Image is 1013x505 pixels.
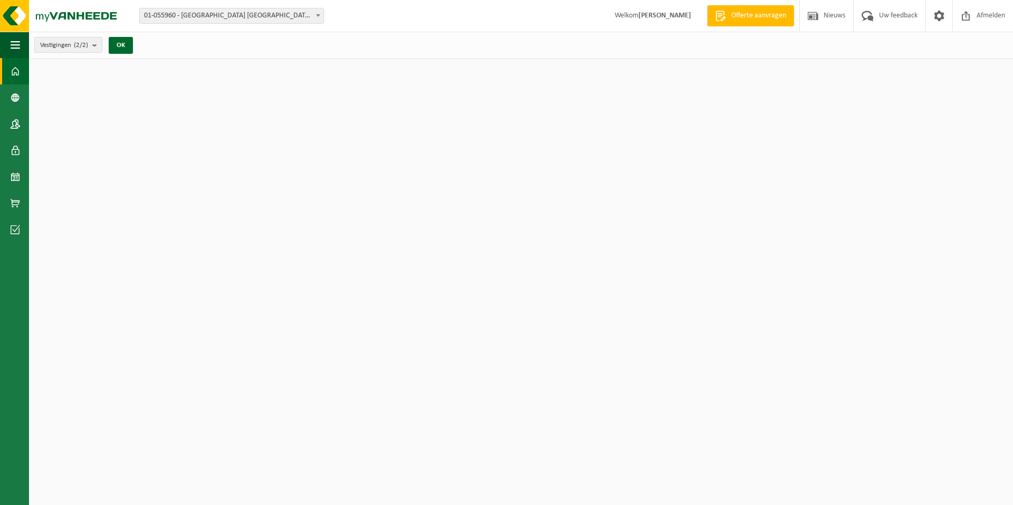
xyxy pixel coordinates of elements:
[707,5,794,26] a: Offerte aanvragen
[140,8,323,23] span: 01-055960 - ROCKWOOL BELGIUM NV - WIJNEGEM
[34,37,102,53] button: Vestigingen(2/2)
[139,8,324,24] span: 01-055960 - ROCKWOOL BELGIUM NV - WIJNEGEM
[40,37,88,53] span: Vestigingen
[74,42,88,49] count: (2/2)
[109,37,133,54] button: OK
[729,11,789,21] span: Offerte aanvragen
[638,12,691,20] strong: [PERSON_NAME]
